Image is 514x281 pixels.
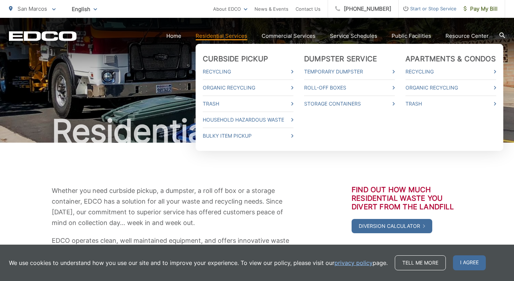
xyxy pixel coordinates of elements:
[453,255,486,270] span: I agree
[9,31,77,41] a: EDCD logo. Return to the homepage.
[203,83,293,92] a: Organic Recycling
[213,5,247,13] a: About EDCO
[304,67,395,76] a: Temporary Dumpster
[203,132,293,140] a: Bulky Item Pickup
[395,255,446,270] a: Tell me more
[296,5,321,13] a: Contact Us
[17,5,47,12] span: San Marcos
[352,219,432,233] a: Diversion Calculator
[392,32,431,40] a: Public Facilities
[445,32,489,40] a: Resource Center
[52,235,291,278] p: EDCO operates clean, well maintained equipment, and offers innovative waste collection and recycl...
[352,185,462,211] h3: Find out how much residential waste you divert from the landfill
[203,67,293,76] a: Recycling
[255,5,288,13] a: News & Events
[304,83,395,92] a: Roll-Off Boxes
[330,32,377,40] a: Service Schedules
[405,99,496,108] a: Trash
[304,99,395,108] a: Storage Containers
[9,113,505,149] h1: Residential Services
[304,55,377,63] a: Dumpster Service
[9,259,388,267] p: We use cookies to understand how you use our site and to improve your experience. To view our pol...
[262,32,316,40] a: Commercial Services
[166,32,181,40] a: Home
[334,259,373,267] a: privacy policy
[66,3,102,15] span: English
[196,32,247,40] a: Residential Services
[203,99,293,108] a: Trash
[52,185,291,228] p: Whether you need curbside pickup, a dumpster, a roll off box or a storage container, EDCO has a s...
[464,5,498,13] span: Pay My Bill
[405,67,496,76] a: Recycling
[203,116,293,124] a: Household Hazardous Waste
[405,83,496,92] a: Organic Recycling
[405,55,496,63] a: Apartments & Condos
[203,55,268,63] a: Curbside Pickup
